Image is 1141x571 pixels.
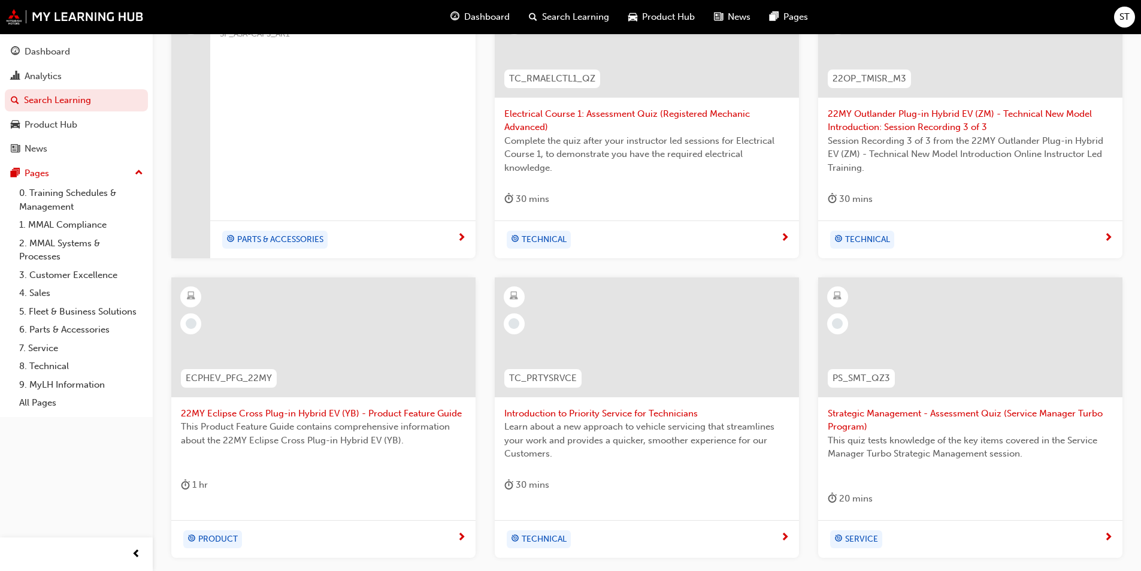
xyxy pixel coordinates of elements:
span: News [728,10,750,24]
button: ST [1114,7,1135,28]
span: Complete the quiz after your instructor led sessions for Electrical Course 1, to demonstrate you ... [504,134,789,175]
span: guage-icon [450,10,459,25]
span: SERVICE [845,533,878,546]
div: Analytics [25,70,62,83]
span: Introduction to Priority Service for Technicians [504,407,789,421]
span: search-icon [11,95,19,106]
span: learningResourceType_ELEARNING-icon [510,289,518,304]
span: next-icon [780,233,789,244]
span: chart-icon [11,71,20,82]
span: TC_RMAELCTL1_QZ [509,72,595,86]
span: 22OP_TMISR_M3 [833,72,906,86]
span: Product Hub [642,10,695,24]
a: Search Learning [5,89,148,111]
span: duration-icon [828,491,837,506]
a: Product Hub [5,114,148,136]
span: learningResourceType_ELEARNING-icon [833,289,842,304]
span: target-icon [511,531,519,547]
a: 4. Sales [14,284,148,303]
div: Dashboard [25,45,70,59]
a: Analytics [5,65,148,87]
span: Search Learning [542,10,609,24]
a: TC_PRTYSRVCEIntroduction to Priority Service for TechniciansLearn about a new approach to vehicle... [495,277,799,558]
span: up-icon [135,165,143,181]
span: next-icon [457,533,466,543]
span: duration-icon [504,478,513,493]
span: prev-icon [132,547,141,562]
span: car-icon [11,120,20,131]
span: pages-icon [770,10,779,25]
a: 7. Service [14,339,148,358]
span: Pages [783,10,808,24]
button: Pages [5,162,148,185]
a: News [5,138,148,160]
span: PARTS & ACCESSORIES [237,233,323,247]
span: target-icon [834,232,843,247]
a: All Pages [14,394,148,412]
a: search-iconSearch Learning [519,5,619,29]
span: next-icon [1104,233,1113,244]
span: learningRecordVerb_NONE-icon [186,318,196,329]
span: Strategic Management - Assessment Quiz (Service Manager Turbo Program) [828,407,1113,434]
a: 9. MyLH Information [14,376,148,394]
a: 2. MMAL Systems & Processes [14,234,148,266]
a: Dashboard [5,41,148,63]
a: PS_SMT_QZ3Strategic Management - Assessment Quiz (Service Manager Turbo Program)This quiz tests k... [818,277,1122,558]
a: 1. MMAL Compliance [14,216,148,234]
span: 22MY Outlander Plug-in Hybrid EV (ZM) - Technical New Model Introduction: Session Recording 3 of 3 [828,107,1113,134]
span: duration-icon [181,478,190,493]
button: DashboardAnalyticsSearch LearningProduct HubNews [5,38,148,162]
div: 30 mins [828,192,873,207]
span: target-icon [226,232,235,247]
span: ECPHEV_PFG_22MY [186,371,272,385]
a: 6. Parts & Accessories [14,321,148,339]
div: 30 mins [504,192,549,207]
span: duration-icon [504,192,513,207]
a: 8. Technical [14,357,148,376]
span: guage-icon [11,47,20,58]
a: 3. Customer Excellence [14,266,148,285]
img: mmal [6,9,144,25]
span: learningRecordVerb_NONE-icon [509,318,519,329]
span: pages-icon [11,168,20,179]
span: target-icon [187,531,196,547]
span: target-icon [511,232,519,247]
span: news-icon [714,10,723,25]
a: news-iconNews [704,5,760,29]
div: Pages [25,167,49,180]
span: This quiz tests knowledge of the key items covered in the Service Manager Turbo Strategic Managem... [828,434,1113,461]
span: learningRecordVerb_NONE-icon [832,318,843,329]
span: news-icon [11,144,20,155]
div: 20 mins [828,491,873,506]
span: learningResourceType_ELEARNING-icon [187,289,195,304]
span: TECHNICAL [522,533,567,546]
div: 1 hr [181,478,208,493]
span: next-icon [1104,533,1113,543]
div: News [25,142,47,156]
span: Learn about a new approach to vehicle servicing that streamlines your work and provides a quicker... [504,420,789,461]
span: PS_SMT_QZ3 [833,371,890,385]
a: 0. Training Schedules & Management [14,184,148,216]
a: car-iconProduct Hub [619,5,704,29]
span: next-icon [457,233,466,244]
a: 5. Fleet & Business Solutions [14,303,148,321]
span: 22MY Eclipse Cross Plug-in Hybrid EV (YB) - Product Feature Guide [181,407,466,421]
span: Dashboard [464,10,510,24]
span: This Product Feature Guide contains comprehensive information about the 22MY Eclipse Cross Plug-i... [181,420,466,447]
span: TECHNICAL [522,233,567,247]
a: pages-iconPages [760,5,818,29]
span: PRODUCT [198,533,238,546]
span: Electrical Course 1: Assessment Quiz (Registered Mechanic Advanced) [504,107,789,134]
a: guage-iconDashboard [441,5,519,29]
div: 30 mins [504,478,549,493]
a: ECPHEV_PFG_22MY22MY Eclipse Cross Plug-in Hybrid EV (YB) - Product Feature GuideThis Product Feat... [171,277,476,558]
span: TC_PRTYSRVCE [509,371,577,385]
span: car-icon [628,10,637,25]
span: duration-icon [828,192,837,207]
span: ST [1119,10,1130,24]
span: TECHNICAL [845,233,890,247]
span: Session Recording 3 of 3 from the 22MY Outlander Plug-in Hybrid EV (ZM) - Technical New Model Int... [828,134,1113,175]
span: next-icon [780,533,789,543]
